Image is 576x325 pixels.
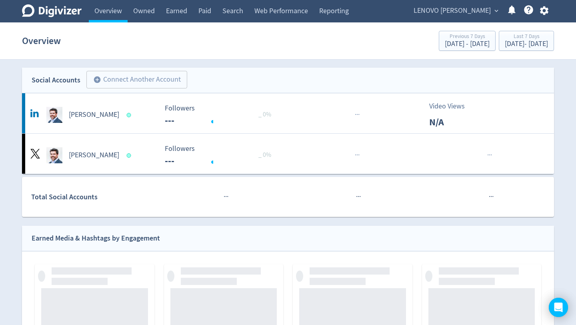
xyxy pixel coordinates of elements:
[93,76,101,84] span: add_circle
[22,93,554,133] a: Matt Codrington undefined[PERSON_NAME] Followers --- Followers --- _ 0%···Video ViewsN/A
[487,150,489,160] span: ·
[355,150,356,160] span: ·
[490,192,492,202] span: ·
[32,74,80,86] div: Social Accounts
[127,113,134,117] span: Data last synced: 25 Sep 2025, 11:02am (AEST)
[227,192,228,202] span: ·
[359,192,361,202] span: ·
[549,298,568,317] div: Open Intercom Messenger
[31,191,159,203] div: Total Social Accounts
[429,115,475,129] p: N/A
[22,28,61,54] h1: Overview
[489,192,490,202] span: ·
[358,192,359,202] span: ·
[489,150,490,160] span: ·
[46,147,62,163] img: Matt C undefined
[161,104,281,126] svg: Followers ---
[356,150,358,160] span: ·
[505,40,548,48] div: [DATE] - [DATE]
[161,145,281,166] svg: Followers ---
[445,34,490,40] div: Previous 7 Days
[69,150,119,160] h5: [PERSON_NAME]
[80,72,187,88] a: Connect Another Account
[414,4,491,17] span: LENOVO [PERSON_NAME]
[439,31,496,51] button: Previous 7 Days[DATE] - [DATE]
[411,4,500,17] button: LENOVO [PERSON_NAME]
[429,101,475,112] p: Video Views
[32,233,160,244] div: Earned Media & Hashtags by Engagement
[22,134,554,174] a: Matt C undefined[PERSON_NAME] Followers --- Followers --- _ 0%······
[258,110,271,118] span: _ 0%
[505,34,548,40] div: Last 7 Days
[358,110,360,120] span: ·
[356,110,358,120] span: ·
[492,192,494,202] span: ·
[355,110,356,120] span: ·
[356,192,358,202] span: ·
[493,7,500,14] span: expand_more
[127,153,134,158] span: Data last synced: 25 Sep 2025, 8:02am (AEST)
[46,107,62,123] img: Matt Codrington undefined
[499,31,554,51] button: Last 7 Days[DATE]- [DATE]
[86,71,187,88] button: Connect Another Account
[490,150,492,160] span: ·
[445,40,490,48] div: [DATE] - [DATE]
[225,192,227,202] span: ·
[358,150,360,160] span: ·
[69,110,119,120] h5: [PERSON_NAME]
[258,151,271,159] span: _ 0%
[224,192,225,202] span: ·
